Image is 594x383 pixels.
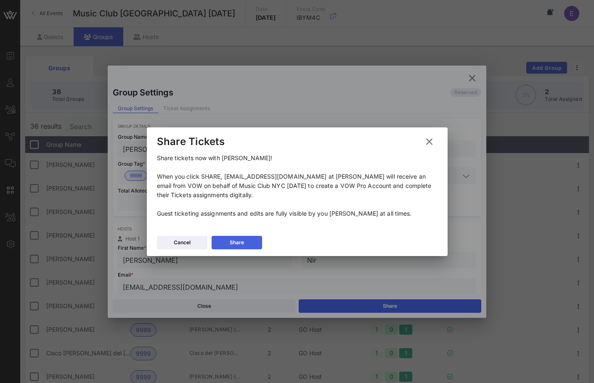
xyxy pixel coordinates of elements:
[212,236,262,249] button: Share
[157,135,225,148] div: Share Tickets
[174,238,191,247] div: Cancel
[157,236,207,249] button: Cancel
[230,238,244,247] div: Share
[157,153,438,218] p: Share tickets now with [PERSON_NAME]! When you click SHARE, [EMAIL_ADDRESS][DOMAIN_NAME] at [PERS...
